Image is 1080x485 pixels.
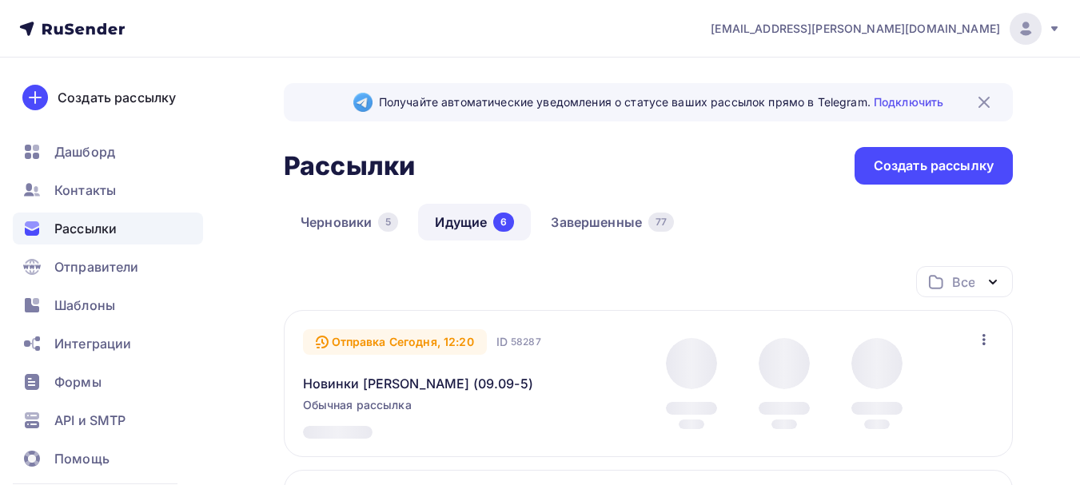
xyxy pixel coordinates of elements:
span: Дашборд [54,142,115,161]
div: Все [952,272,974,292]
span: API и SMTP [54,411,126,430]
h2: Рассылки [284,150,415,182]
div: 5 [378,213,398,232]
div: 77 [648,213,674,232]
span: [EMAIL_ADDRESS][PERSON_NAME][DOMAIN_NAME] [711,21,1000,37]
span: Получайте автоматические уведомления о статусе ваших рассылок прямо в Telegram. [379,94,943,110]
a: Формы [13,366,203,398]
span: Интеграции [54,334,131,353]
span: Помощь [54,449,110,468]
span: Контакты [54,181,116,200]
span: Обычная рассылка [303,397,412,413]
span: Отправители [54,257,139,276]
span: Формы [54,372,102,392]
img: Telegram [353,93,373,112]
a: Идущие6 [418,204,531,241]
div: Отправка Сегодня, 12:20 [303,329,487,355]
a: Шаблоны [13,289,203,321]
a: Контакты [13,174,203,206]
a: Завершенные77 [534,204,691,241]
span: ID [496,334,508,350]
a: Подключить [874,95,943,109]
a: Черновики5 [284,204,415,241]
div: 6 [493,213,514,232]
a: Рассылки [13,213,203,244]
span: Рассылки [54,219,117,238]
a: Новинки [PERSON_NAME] (09.09-5) [303,374,533,393]
div: Создать рассылку [58,88,176,107]
button: Все [916,266,1013,297]
a: [EMAIL_ADDRESS][PERSON_NAME][DOMAIN_NAME] [711,13,1061,45]
a: Дашборд [13,136,203,168]
div: Создать рассылку [874,157,994,175]
span: Шаблоны [54,296,115,315]
span: 58287 [511,334,541,350]
a: Отправители [13,251,203,283]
